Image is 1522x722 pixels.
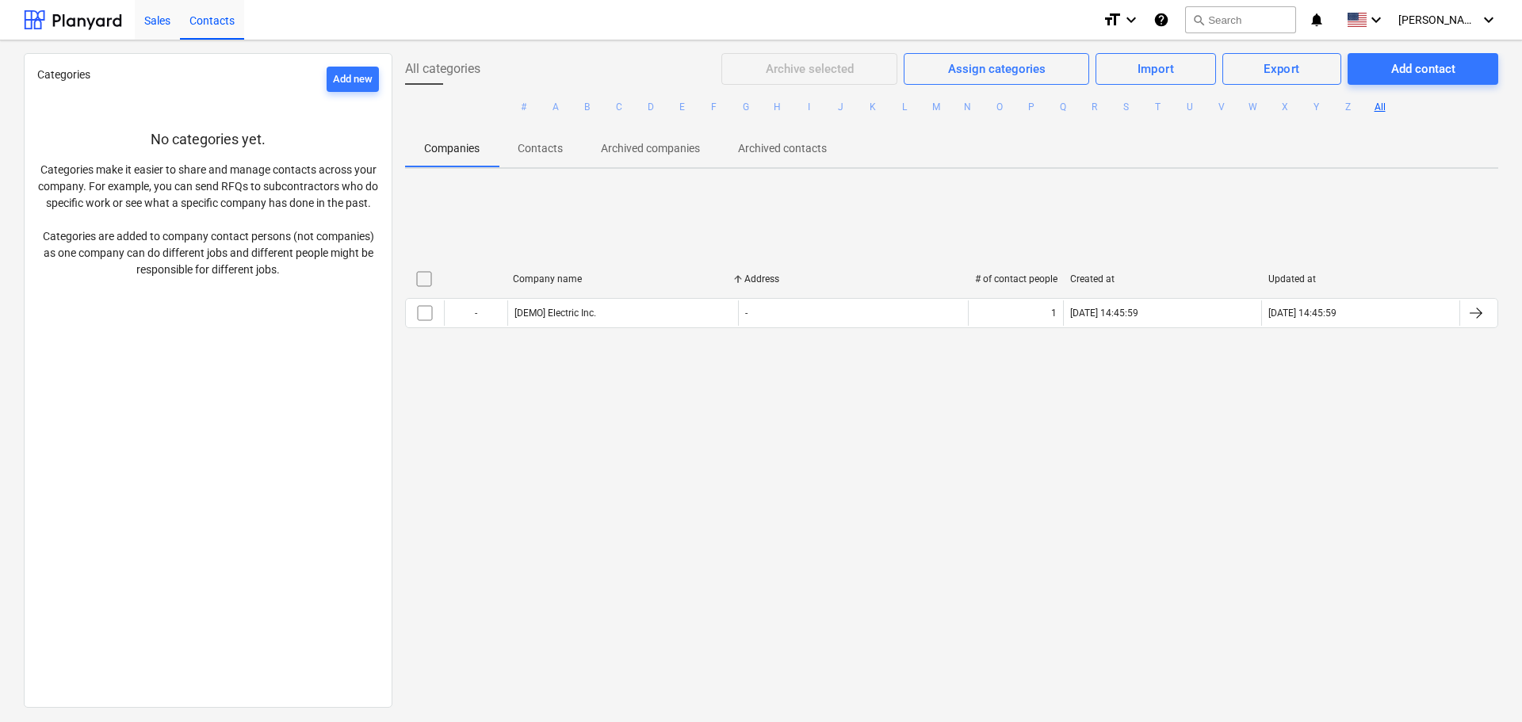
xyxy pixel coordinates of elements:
button: N [958,97,977,117]
i: keyboard_arrow_down [1367,10,1386,29]
button: Import [1096,53,1215,85]
button: Export [1222,53,1341,85]
button: L [895,97,914,117]
button: # [514,97,533,117]
p: Companies [424,140,480,157]
button: I [800,97,819,117]
button: W [1244,97,1263,117]
button: A [546,97,565,117]
p: Archived contacts [738,140,827,157]
p: Archived companies [601,140,700,157]
button: Search [1185,6,1296,33]
button: X [1275,97,1294,117]
button: T [1149,97,1168,117]
span: All categories [405,59,480,78]
button: Y [1307,97,1326,117]
button: P [1022,97,1041,117]
div: 1 [1051,308,1057,319]
button: E [673,97,692,117]
button: U [1180,97,1199,117]
div: Created at [1070,273,1256,285]
div: Company name [513,273,732,285]
div: Add contact [1391,59,1455,79]
div: Export [1264,59,1300,79]
button: O [990,97,1009,117]
button: B [578,97,597,117]
button: Add contact [1348,53,1498,85]
i: keyboard_arrow_down [1479,10,1498,29]
button: Add new [327,67,379,92]
div: Add new [333,71,373,89]
button: J [832,97,851,117]
button: Q [1054,97,1073,117]
span: search [1192,13,1205,26]
div: - [444,300,507,326]
i: notifications [1309,10,1325,29]
button: K [863,97,882,117]
div: Import [1138,59,1175,79]
button: S [1117,97,1136,117]
button: F [705,97,724,117]
button: D [641,97,660,117]
div: Assign categories [948,59,1046,79]
div: - [745,308,748,319]
span: [PERSON_NAME] [1398,13,1478,26]
button: V [1212,97,1231,117]
i: keyboard_arrow_down [1122,10,1141,29]
button: R [1085,97,1104,117]
p: Categories make it easier to share and manage contacts across your company. For example, you can ... [37,162,379,278]
div: [DATE] 14:45:59 [1268,308,1337,319]
button: Assign categories [904,53,1089,85]
p: No categories yet. [37,130,379,149]
div: Updated at [1268,273,1454,285]
div: [DEMO] Electric Inc. [514,308,596,319]
i: format_size [1103,10,1122,29]
button: H [768,97,787,117]
div: Address [744,273,963,285]
button: M [927,97,946,117]
span: Categories [37,68,90,81]
iframe: Chat Widget [1443,646,1522,722]
button: G [736,97,755,117]
div: # of contact people [975,273,1057,285]
div: [DATE] 14:45:59 [1070,308,1138,319]
button: C [610,97,629,117]
p: Contacts [518,140,563,157]
button: All [1371,97,1390,117]
button: Z [1339,97,1358,117]
i: Knowledge base [1153,10,1169,29]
